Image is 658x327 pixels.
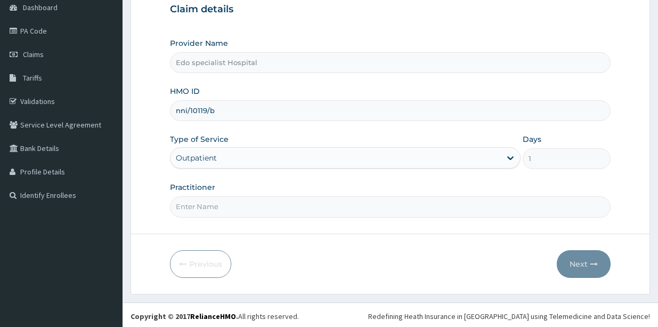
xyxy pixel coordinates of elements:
[190,312,236,321] a: RelianceHMO
[170,182,215,193] label: Practitioner
[170,134,229,145] label: Type of Service
[368,311,650,322] div: Redefining Heath Insurance in [GEOGRAPHIC_DATA] using Telemedicine and Data Science!
[523,134,541,145] label: Days
[170,196,611,217] input: Enter Name
[23,73,42,83] span: Tariffs
[131,312,238,321] strong: Copyright © 2017 .
[170,4,611,15] h3: Claim details
[23,3,58,12] span: Dashboard
[170,86,200,97] label: HMO ID
[23,50,44,59] span: Claims
[170,38,228,49] label: Provider Name
[176,153,217,163] div: Outpatient
[170,250,231,278] button: Previous
[170,100,611,121] input: Enter HMO ID
[557,250,611,278] button: Next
